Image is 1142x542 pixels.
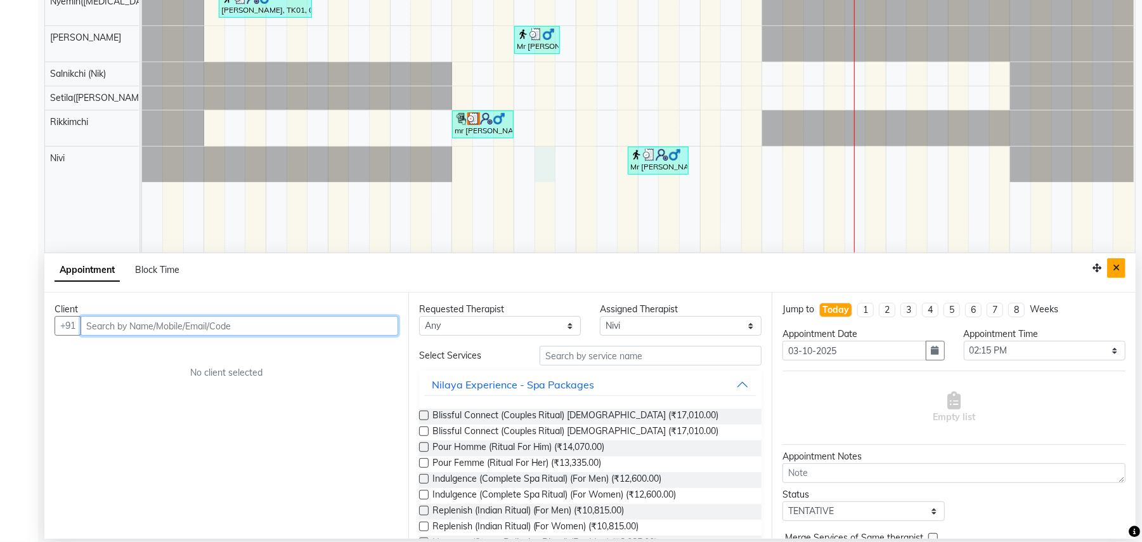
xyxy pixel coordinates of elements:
span: Appointment [55,259,120,282]
div: Assigned Therapist [600,303,762,316]
div: Today [822,303,849,317]
div: Jump to [782,303,814,316]
li: 4 [922,303,938,317]
span: Replenish (Indian Ritual) (For Women) (₹10,815.00) [432,520,639,536]
div: Status [782,488,944,501]
span: Nivi [50,152,65,164]
div: Appointment Date [782,327,944,341]
div: Requested Therapist [419,303,581,316]
div: Client [55,303,398,316]
span: Indulgence (Complete Spa Ritual) (For Men) (₹12,600.00) [432,472,662,488]
button: Close [1107,258,1126,278]
div: mr [PERSON_NAME], TK02, 01:00 PM-02:00 PM, Balinese Massage Therapy (For Men) 60 Min [453,112,512,136]
span: Setila([PERSON_NAME]) [50,92,149,103]
span: Blissful Connect (Couples Ritual) [DEMOGRAPHIC_DATA] (₹17,010.00) [432,409,719,425]
span: Block Time [135,264,179,275]
li: 5 [944,303,960,317]
input: yyyy-mm-dd [782,341,926,360]
div: Nilaya Experience - Spa Packages [432,377,595,392]
li: 1 [857,303,874,317]
span: Pour Homme (Ritual For Him) (₹14,070.00) [432,440,605,456]
div: Weeks [1030,303,1058,316]
span: Indulgence (Complete Spa Ritual) (For Women) (₹12,600.00) [432,488,677,504]
div: Mr [PERSON_NAME] Hotel Owner, TK04, 02:00 PM-02:45 PM, Hair Wash With Shampoo and Styling ([DEMOG... [516,28,559,52]
li: 3 [900,303,917,317]
span: [PERSON_NAME] [50,32,121,43]
button: Nilaya Experience - Spa Packages [424,373,757,396]
div: Select Services [410,349,530,362]
li: 2 [879,303,895,317]
div: Appointment Time [964,327,1126,341]
input: Search by service name [540,346,762,366]
div: Appointment Notes [782,450,1126,463]
div: No client selected [85,366,368,380]
li: 8 [1008,303,1025,317]
button: +91 [55,316,81,336]
span: Rikkimchi [50,116,88,128]
span: Salnikchi (Nik) [50,68,106,79]
input: Search by Name/Mobile/Email/Code [81,316,398,336]
span: Blissful Connect (Couples Ritual) [DEMOGRAPHIC_DATA] (₹17,010.00) [432,425,719,440]
div: Mr [PERSON_NAME], TK05, 03:50 PM-04:50 PM, Traditional Swedish Relaxation Therapy (For Women) 60 Min [629,149,687,173]
span: Empty list [933,392,975,424]
li: 7 [987,303,1003,317]
span: Replenish (Indian Ritual) (For Men) (₹10,815.00) [432,504,625,520]
span: Pour Femme (Ritual For Her) (₹13,335.00) [432,456,602,472]
li: 6 [965,303,982,317]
